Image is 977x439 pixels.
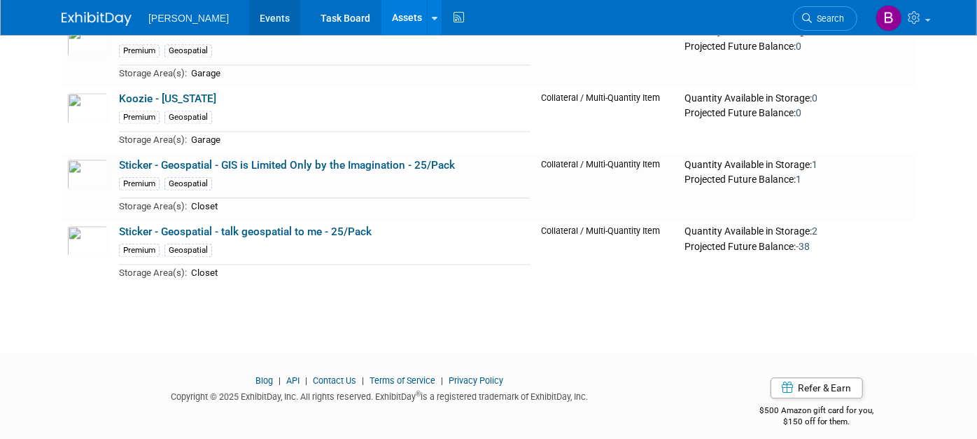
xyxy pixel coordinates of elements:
span: -38 [796,241,810,252]
span: | [275,375,284,386]
td: Closet [187,265,530,281]
td: Collateral / Multi-Quantity Item [536,153,679,220]
span: Search [812,13,844,24]
a: API [286,375,300,386]
td: Collateral / Multi-Quantity Item [536,87,679,153]
a: Search [793,6,857,31]
td: Collateral / Multi-Quantity Item [536,20,679,86]
div: Geospatial [164,44,212,57]
span: Storage Area(s): [119,68,187,78]
div: $150 off for them. [718,416,916,428]
div: Premium [119,244,160,257]
span: Storage Area(s): [119,267,187,278]
div: Geospatial [164,177,212,190]
td: Garage [187,64,530,81]
span: 2 [812,225,817,237]
div: Premium [119,111,160,124]
a: Refer & Earn [771,377,863,398]
div: Copyright © 2025 ExhibitDay, Inc. All rights reserved. ExhibitDay is a registered trademark of Ex... [62,387,697,403]
span: 1 [796,174,801,185]
img: Buse Onen [876,5,902,32]
div: Geospatial [164,244,212,257]
span: | [437,375,447,386]
sup: ® [416,390,421,398]
span: 0 [796,107,801,118]
td: Collateral / Multi-Quantity Item [536,220,679,286]
img: ExhibitDay [62,12,132,26]
div: Quantity Available in Storage: [684,92,910,105]
span: [PERSON_NAME] [148,13,229,24]
span: Storage Area(s): [119,134,187,145]
a: Contact Us [313,375,356,386]
span: | [302,375,311,386]
div: Projected Future Balance: [684,238,910,253]
td: Closet [187,198,530,214]
span: Storage Area(s): [119,201,187,211]
div: $500 Amazon gift card for you, [718,396,916,428]
a: Terms of Service [370,375,435,386]
div: Geospatial [164,111,212,124]
div: Quantity Available in Storage: [684,159,910,172]
div: Premium [119,44,160,57]
span: 1 [812,159,817,170]
div: Projected Future Balance: [684,104,910,120]
div: Premium [119,177,160,190]
div: Projected Future Balance: [684,171,910,186]
a: Sticker - Geospatial - GIS is Limited Only by the Imagination - 25/Pack [119,159,455,172]
span: | [358,375,367,386]
div: Projected Future Balance: [684,38,910,53]
span: 0 [796,41,801,52]
td: Garage [187,132,530,148]
a: Sticker - Geospatial - talk geospatial to me - 25/Pack [119,225,372,238]
a: Blog [255,375,273,386]
a: Koozie - [US_STATE] [119,92,216,105]
div: Quantity Available in Storage: [684,225,910,238]
span: 0 [812,92,817,104]
a: Privacy Policy [449,375,503,386]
